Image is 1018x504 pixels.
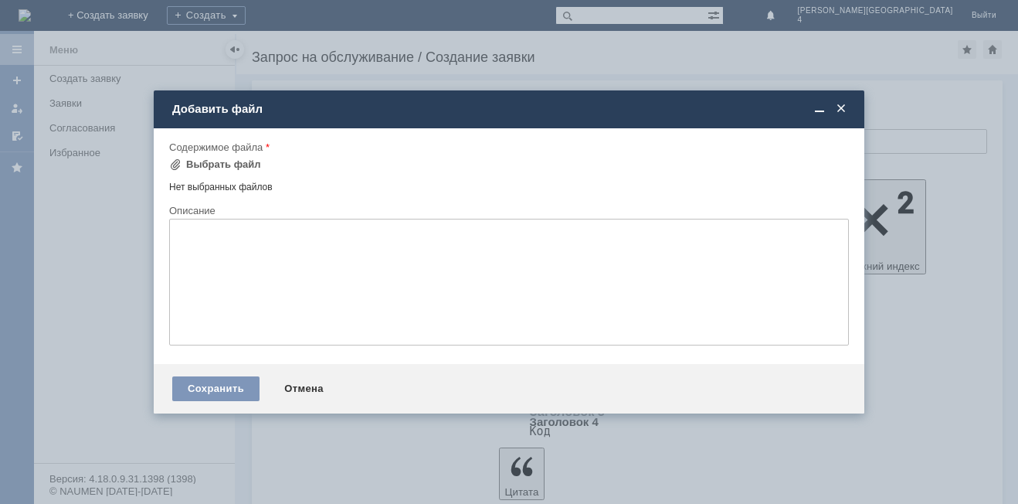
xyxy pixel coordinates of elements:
[169,175,849,193] div: Нет выбранных файлов
[186,158,261,171] div: Выбрать файл
[172,102,849,116] div: Добавить файл
[812,102,827,116] span: Свернуть (Ctrl + M)
[833,102,849,116] span: Закрыть
[169,142,846,152] div: Содержимое файла
[169,206,846,216] div: Описание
